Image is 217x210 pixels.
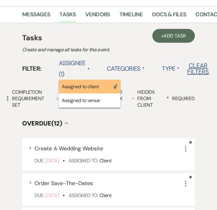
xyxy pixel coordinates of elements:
h4: Tasks [22,32,99,43]
label: Type [162,63,179,74]
span: Due: [34,192,44,199]
span: ▲ [87,66,90,71]
span: Assigned To: [69,157,98,164]
span: Assigned To: [69,192,98,199]
a: +Add Task [152,29,195,43]
button: Order Save-The-Dates [34,180,93,186]
div: Upcoming Reminders [56,92,90,105]
button: Overdue(12) [22,120,68,126]
span: Client [99,157,111,164]
button: Create A Wedding Website [34,146,103,151]
label: Assignee (1) [59,57,90,80]
a: Tasks [59,10,76,23]
b: • [63,192,64,199]
span: [DATE] [45,157,59,164]
span: Order Save-The-Dates [34,180,93,187]
label: Categories [107,63,145,74]
a: Vendors [85,10,110,23]
li: Assigned to client [59,80,120,94]
button: Clear Filters [187,62,209,75]
p: Create and manage all tasks for this event. [22,46,195,54]
b: • [63,157,64,164]
div: Hidden from Client [132,89,158,108]
div: Completion Requirement Set [6,89,47,108]
span: Overdue (12) [22,119,62,127]
span: Due: [34,157,44,164]
span: Filter: [22,64,42,73]
span: Create A Wedding Website [34,145,103,152]
div: Required [167,95,195,102]
a: Docs & Files [152,10,186,23]
span: ▲ [177,66,179,71]
span: ▲ [142,66,145,71]
span: Client [99,192,111,199]
span: [DATE] [45,192,59,199]
span: Add Task [163,33,186,39]
li: Assigned to venue [59,93,120,108]
a: Messages [22,10,50,23]
a: Timeline [119,10,143,23]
